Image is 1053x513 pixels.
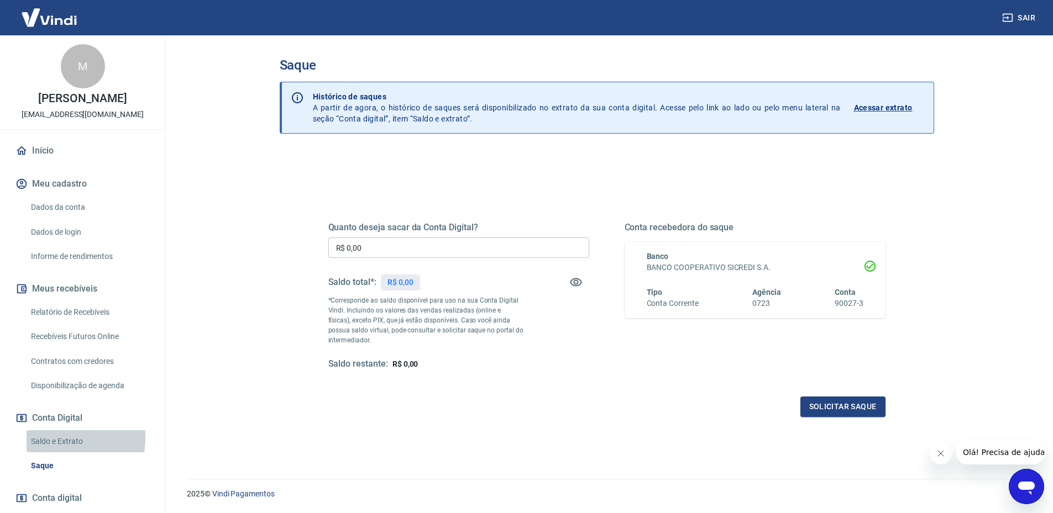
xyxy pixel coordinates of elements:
h6: Conta Corrente [647,298,699,309]
h6: BANCO COOPERATIVO SICREDI S.A. [647,262,863,273]
a: Recebíveis Futuros Online [27,325,152,348]
p: Histórico de saques [313,91,841,102]
img: Vindi [13,1,85,34]
h6: 0723 [752,298,781,309]
p: A partir de agora, o histórico de saques será disponibilizado no extrato da sua conta digital. Ac... [313,91,841,124]
span: Conta [835,288,856,297]
span: Conta digital [32,490,82,506]
a: Informe de rendimentos [27,245,152,268]
span: R$ 0,00 [392,359,418,368]
a: Relatório de Recebíveis [27,301,152,324]
a: Acessar extrato [854,91,925,124]
button: Conta Digital [13,406,152,430]
a: Conta digital [13,486,152,510]
p: 2025 © [187,488,1026,500]
iframe: Botão para abrir a janela de mensagens [1009,469,1044,504]
h5: Quanto deseja sacar da Conta Digital? [328,222,589,233]
a: Vindi Pagamentos [212,489,275,498]
div: M [61,44,105,88]
span: Olá! Precisa de ajuda? [7,8,93,17]
button: Sair [1000,8,1040,28]
p: [PERSON_NAME] [38,93,127,104]
button: Meu cadastro [13,172,152,196]
p: [EMAIL_ADDRESS][DOMAIN_NAME] [22,109,144,120]
button: Meus recebíveis [13,277,152,301]
a: Contratos com credores [27,350,152,373]
a: Disponibilização de agenda [27,374,152,397]
a: Dados de login [27,221,152,244]
iframe: Fechar mensagem [930,442,952,464]
span: Agência [752,288,781,297]
h5: Conta recebedora do saque [625,222,886,233]
a: Dados da conta [27,196,152,219]
iframe: Mensagem da empresa [956,440,1044,464]
h5: Saldo total*: [328,277,376,288]
button: Solicitar saque [800,396,886,417]
a: Início [13,139,152,163]
a: Saque [27,454,152,477]
p: Acessar extrato [854,102,913,113]
a: Saldo e Extrato [27,430,152,453]
p: R$ 0,00 [387,277,413,288]
h6: 90027-3 [835,298,863,309]
span: Banco [647,252,669,261]
h3: Saque [280,57,934,73]
h5: Saldo restante: [328,358,388,370]
span: Tipo [647,288,663,297]
p: *Corresponde ao saldo disponível para uso na sua Conta Digital Vindi. Incluindo os valores das ve... [328,295,524,345]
